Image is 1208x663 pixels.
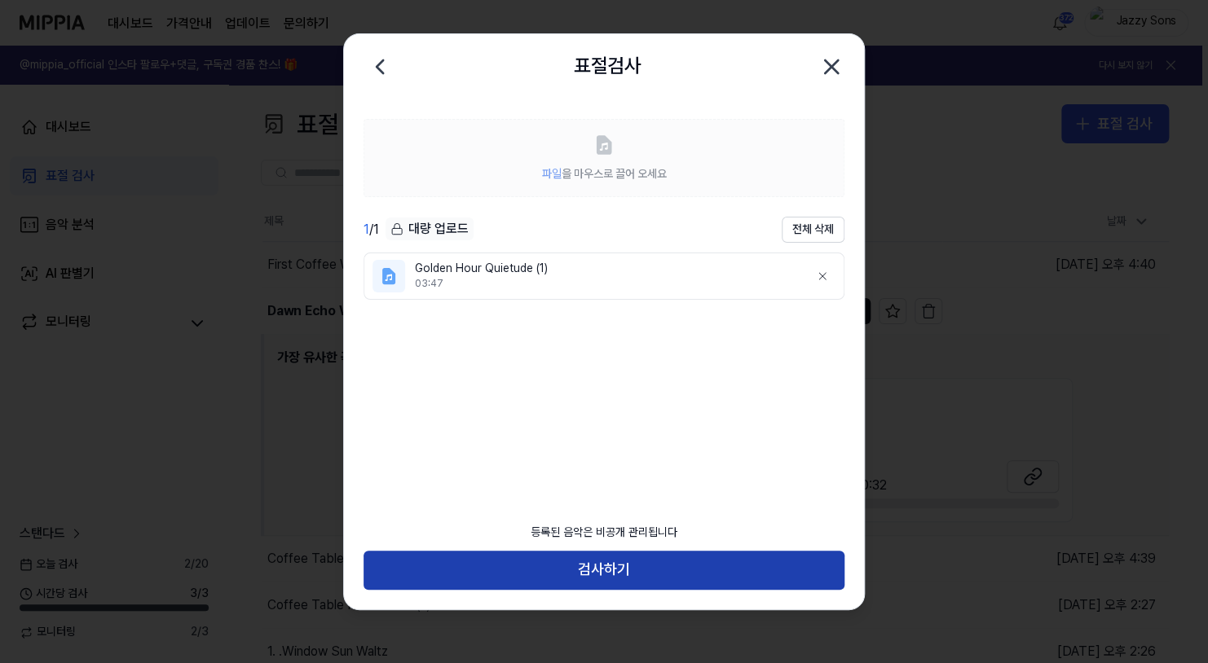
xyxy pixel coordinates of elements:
button: 대량 업로드 [386,217,474,241]
div: 등록된 음악은 비공개 관리됩니다 [521,515,687,551]
button: 검사하기 [364,551,844,590]
div: 대량 업로드 [386,217,474,240]
button: 전체 삭제 [782,217,844,243]
span: 파일 [542,167,562,180]
span: 을 마우스로 끌어 오세요 [542,167,667,180]
h2: 표절검사 [574,50,641,81]
div: Golden Hour Quietude (1) [415,261,796,277]
div: 03:47 [415,277,796,291]
span: 1 [364,222,369,237]
div: / 1 [364,220,379,239]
